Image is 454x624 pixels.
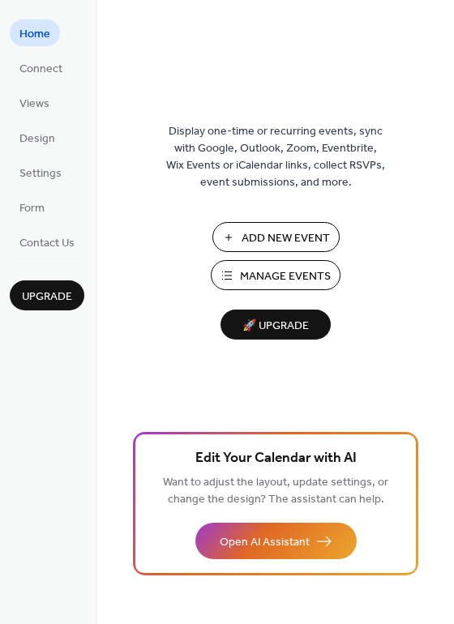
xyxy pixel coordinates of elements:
[22,288,72,306] span: Upgrade
[10,194,54,220] a: Form
[163,472,388,511] span: Want to adjust the layout, update settings, or change the design? The assistant can help.
[19,26,50,43] span: Home
[19,61,62,78] span: Connect
[195,523,357,559] button: Open AI Assistant
[10,229,84,255] a: Contact Us
[10,54,72,81] a: Connect
[10,89,59,116] a: Views
[19,130,55,147] span: Design
[211,260,340,290] button: Manage Events
[19,96,49,113] span: Views
[166,123,385,191] span: Display one-time or recurring events, sync with Google, Outlook, Zoom, Eventbrite, Wix Events or ...
[220,534,310,551] span: Open AI Assistant
[240,268,331,285] span: Manage Events
[19,165,62,182] span: Settings
[221,310,331,340] button: 🚀 Upgrade
[230,315,321,337] span: 🚀 Upgrade
[212,222,340,252] button: Add New Event
[10,124,65,151] a: Design
[242,230,330,247] span: Add New Event
[195,447,357,470] span: Edit Your Calendar with AI
[19,235,75,252] span: Contact Us
[10,19,60,46] a: Home
[10,159,71,186] a: Settings
[19,200,45,217] span: Form
[10,280,84,310] button: Upgrade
